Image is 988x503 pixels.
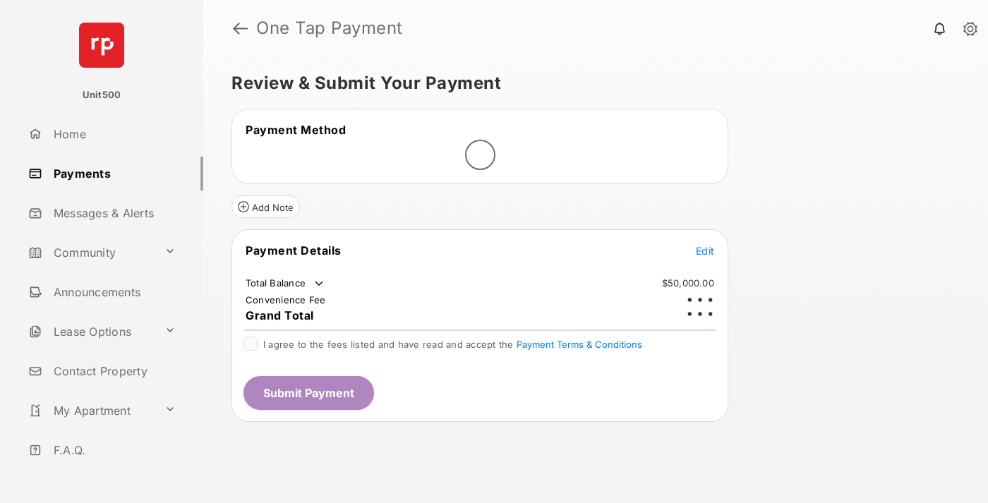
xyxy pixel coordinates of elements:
[23,275,203,309] a: Announcements
[23,433,203,467] a: F.A.Q.
[83,88,121,102] p: Unit500
[246,243,342,257] span: Payment Details
[246,123,346,137] span: Payment Method
[696,245,714,257] span: Edit
[256,20,403,37] strong: One Tap Payment
[245,293,327,306] td: Convenience Fee
[23,394,159,428] a: My Apartment
[23,315,159,349] a: Lease Options
[79,23,124,68] img: svg+xml;base64,PHN2ZyB4bWxucz0iaHR0cDovL3d3dy53My5vcmcvMjAwMC9zdmciIHdpZHRoPSI2NCIgaGVpZ2h0PSI2NC...
[231,195,300,218] button: Add Note
[696,243,714,257] button: Edit
[661,277,715,289] td: $50,000.00
[246,308,314,322] span: Grand Total
[23,236,159,269] a: Community
[517,339,642,350] button: I agree to the fees listed and have read and accept the
[23,157,203,190] a: Payments
[245,277,326,291] td: Total Balance
[231,75,948,92] h5: Review & Submit Your Payment
[263,339,642,350] span: I agree to the fees listed and have read and accept the
[243,376,374,410] button: Submit Payment
[23,117,203,151] a: Home
[23,354,203,388] a: Contact Property
[23,196,203,230] a: Messages & Alerts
